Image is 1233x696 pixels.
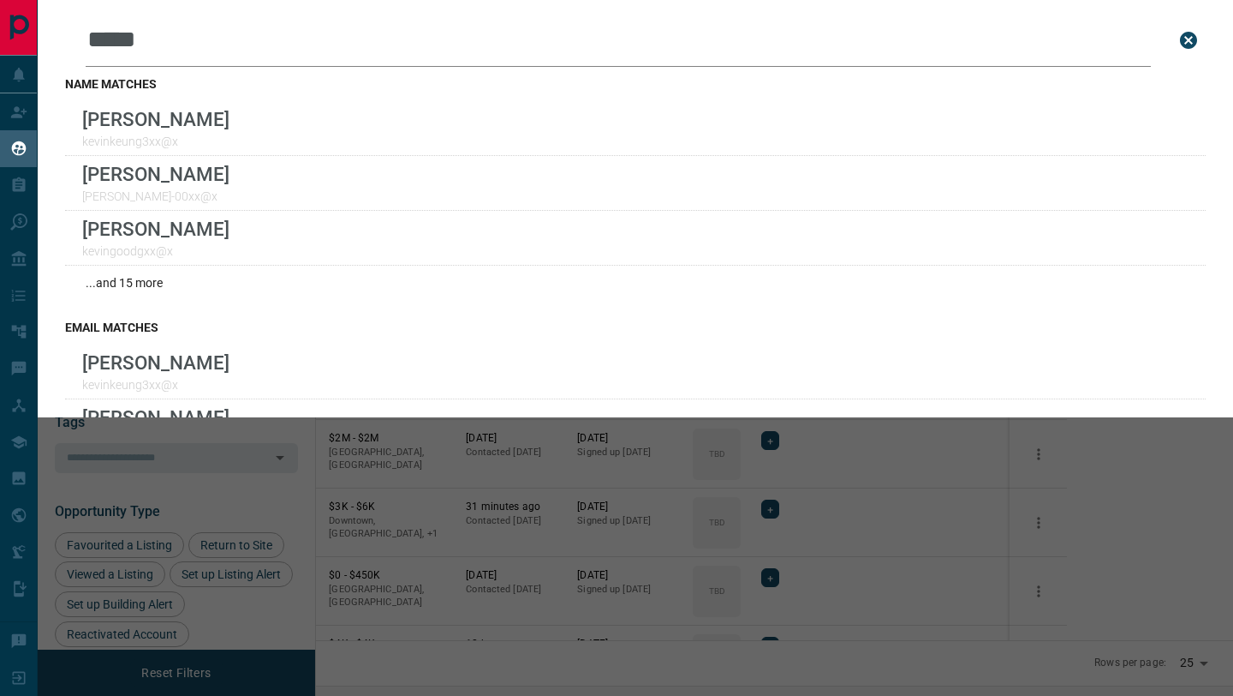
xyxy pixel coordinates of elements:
[82,378,229,392] p: kevinkeung3xx@x
[82,189,229,203] p: [PERSON_NAME]-00xx@x
[65,321,1206,334] h3: email matches
[82,406,229,429] p: [PERSON_NAME]
[82,351,229,374] p: [PERSON_NAME]
[82,163,229,185] p: [PERSON_NAME]
[65,77,1206,91] h3: name matches
[1171,23,1206,57] button: close search bar
[82,244,229,258] p: kevingoodgxx@x
[82,135,229,148] p: kevinkeung3xx@x
[82,218,229,240] p: [PERSON_NAME]
[65,266,1206,300] div: ...and 15 more
[82,108,229,130] p: [PERSON_NAME]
